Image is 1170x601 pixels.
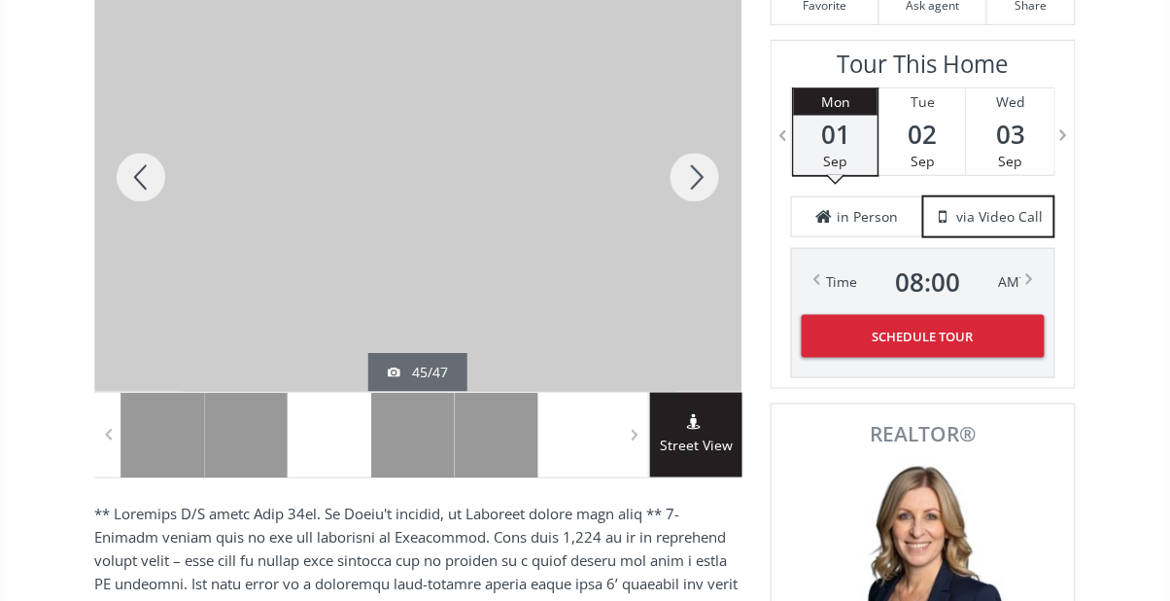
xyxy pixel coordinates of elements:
span: Sep [824,152,848,170]
div: Tue [879,88,966,116]
span: Sep [911,152,935,170]
span: in Person [838,207,899,227]
span: 03 [967,121,1054,148]
button: Schedule Tour [802,315,1045,358]
h3: Tour This Home [791,51,1055,88]
span: Street View [650,435,742,457]
div: Wed [967,88,1054,116]
div: Time AM [826,268,1020,296]
span: 02 [879,121,966,148]
span: Sep [999,152,1023,170]
span: 01 [794,121,877,148]
div: Mon [794,88,877,116]
span: via Video Call [956,207,1043,227]
span: 08 : 00 [896,268,961,296]
div: 45/47 [388,363,448,382]
span: REALTOR® [793,424,1053,444]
